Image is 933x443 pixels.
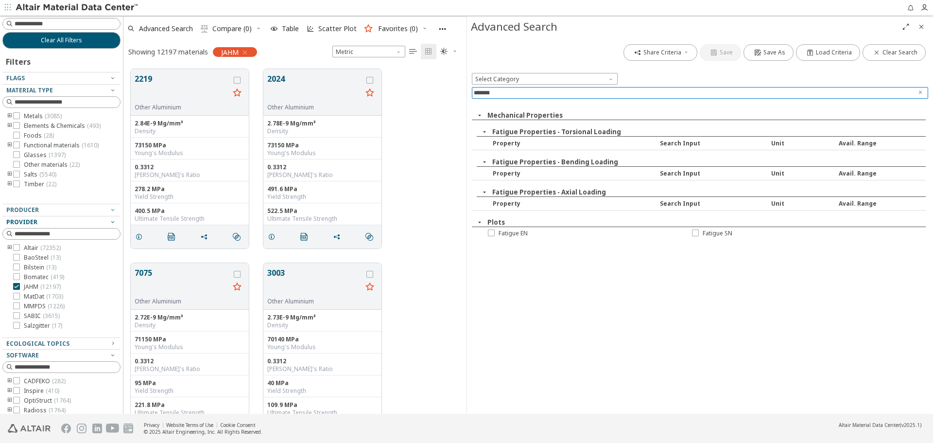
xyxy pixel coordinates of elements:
[135,73,229,104] button: 2219
[660,199,769,208] div: Search Input
[267,365,378,373] div: [PERSON_NAME]'s Ratio
[6,142,13,149] i: toogle group
[267,401,378,409] div: 109.9 MPa
[472,73,618,85] span: Select Category
[440,48,448,55] i: 
[771,199,836,208] div: Unit
[45,112,62,120] span: ( 3085 )
[24,151,66,159] span: Glasses
[483,199,657,208] div: Property
[405,44,421,59] button: Table View
[135,120,245,127] div: 2.84E-9 Mg/mm³
[914,19,929,35] button: Close
[135,357,245,365] div: 0.3312
[2,49,35,72] div: Filters
[135,193,245,201] div: Yield Strength
[743,44,794,61] button: Save As
[229,86,245,101] button: Favorite
[425,48,432,55] i: 
[623,44,697,61] button: Share Criteria
[24,112,62,120] span: Metals
[328,227,349,247] button: Share
[898,19,914,35] button: Full Screen
[43,312,60,320] span: ( 3615 )
[52,377,66,385] span: ( 282 )
[660,139,769,147] div: Search Input
[135,379,245,387] div: 95 MPa
[135,321,245,329] div: Density
[267,149,378,157] div: Young's Modulus
[228,227,249,247] button: Similar search
[863,44,926,61] button: Clear Search
[318,25,357,32] span: Scatter Plot
[477,127,492,136] button: Close
[135,171,245,179] div: [PERSON_NAME]'s Ratio
[46,387,59,395] span: ( 410 )
[87,122,101,130] span: ( 493 )
[771,139,836,147] div: Unit
[139,25,193,32] span: Advanced Search
[267,387,378,395] div: Yield Strength
[40,283,61,291] span: ( 12197 )
[477,188,492,196] button: Close
[6,397,13,405] i: toogle group
[483,139,657,147] div: Property
[24,171,56,178] span: Salts
[300,233,308,241] i: 
[201,25,208,33] i: 
[24,180,56,188] span: Timber
[24,132,54,140] span: Foods
[267,104,362,111] div: Other Aluminium
[135,365,245,373] div: [PERSON_NAME]'s Ratio
[267,357,378,365] div: 0.3312
[24,264,56,271] span: Bilstein
[409,48,417,55] i: 
[24,244,61,252] span: Altair
[267,142,378,149] div: 73150 MPa
[8,424,51,433] img: Altair Engineering
[267,171,378,179] div: [PERSON_NAME]'s Ratio
[6,206,39,214] span: Producer
[46,292,63,301] span: ( 1703 )
[267,193,378,201] div: Yield Strength
[6,218,37,226] span: Provider
[24,302,65,310] span: MMPDS
[700,44,741,61] button: Save
[6,171,13,178] i: toogle group
[720,49,733,56] span: Save
[6,377,13,385] i: toogle group
[839,169,926,177] div: Avail. Range
[472,111,487,120] button: Close
[267,314,378,321] div: 2.73E-9 Mg/mm³
[267,379,378,387] div: 40 MPa
[135,298,229,305] div: Other Aluminium
[24,161,80,169] span: Other materials
[267,409,378,417] div: Ultimate Tensile Strength
[2,216,121,228] button: Provider
[24,142,99,149] span: Functional materials
[492,158,618,166] button: Fatigue Properties - Bending Loading
[6,339,69,348] span: Ecological Topics
[839,139,926,147] div: Avail. Range
[229,280,245,295] button: Favorite
[24,122,101,130] span: Elements & Chemicals
[477,158,492,166] button: Close
[24,322,62,330] span: Salzgitter
[51,273,64,281] span: ( 419 )
[2,338,121,350] button: Ecological Topics
[882,49,917,56] span: Clear Search
[361,227,381,247] button: Similar search
[135,104,229,111] div: Other Aluminium
[24,273,64,281] span: Bomatec
[128,47,208,56] div: Showing 12197 materials
[135,215,245,223] div: Ultimate Tensile Strength
[69,160,80,169] span: ( 22 )
[135,267,229,298] button: 7075
[839,422,900,428] span: Altair Material Data Center
[135,336,245,343] div: 71150 MPa
[471,19,898,35] div: Advanced Search
[24,377,66,385] span: CADFEKO
[54,396,71,405] span: ( 1764 )
[220,422,256,428] a: Cookie Consent
[816,49,852,56] span: Load Criteria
